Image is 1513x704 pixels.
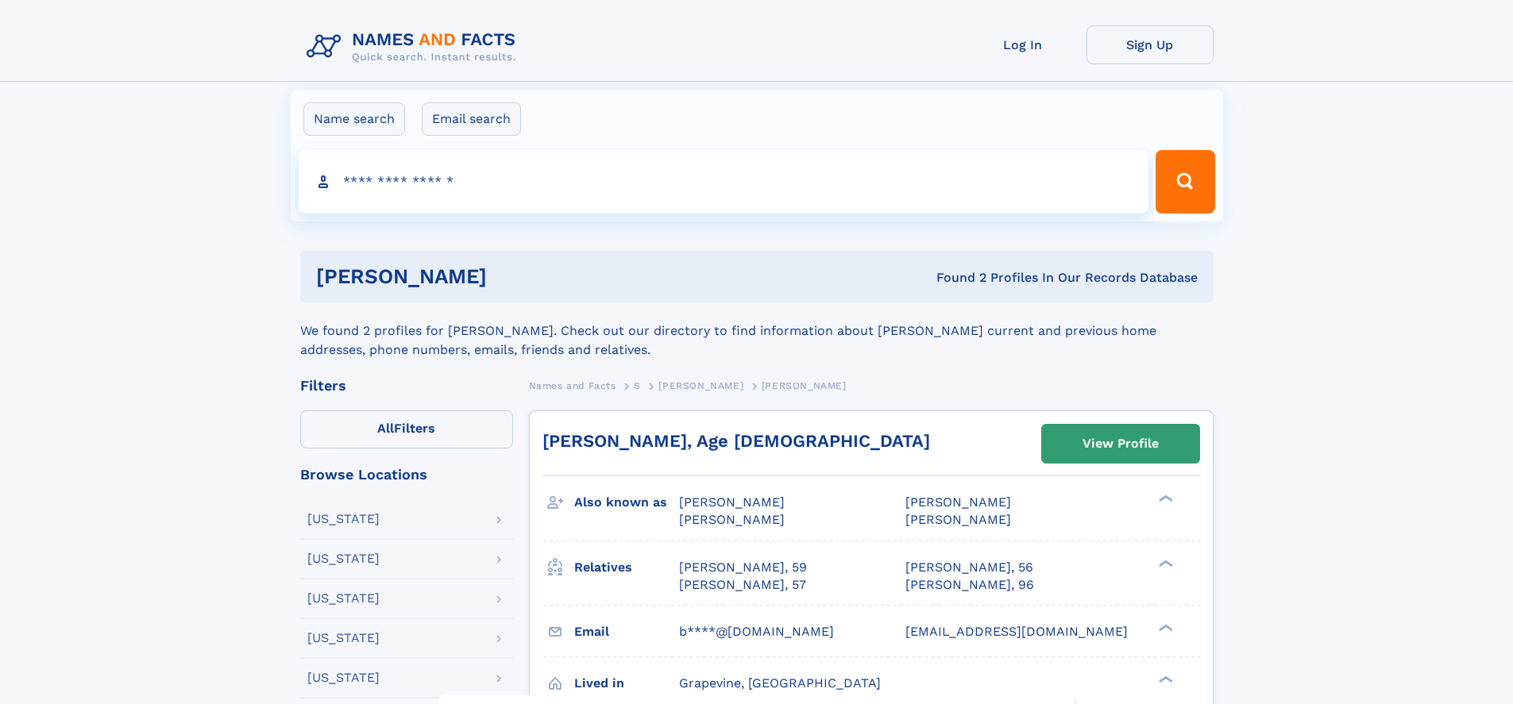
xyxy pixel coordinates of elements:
[542,431,930,451] a: [PERSON_NAME], Age [DEMOGRAPHIC_DATA]
[307,632,380,644] div: [US_STATE]
[1083,425,1159,462] div: View Profile
[574,554,679,581] h3: Relatives
[1155,558,1174,568] div: ❯
[634,375,641,395] a: S
[905,559,1033,576] a: [PERSON_NAME], 56
[712,269,1198,287] div: Found 2 Profiles In Our Records Database
[529,375,616,395] a: Names and Facts
[679,576,806,594] a: [PERSON_NAME], 57
[905,624,1128,639] span: [EMAIL_ADDRESS][DOMAIN_NAME]
[905,576,1034,594] a: [PERSON_NAME], 96
[634,380,641,391] span: S
[1042,425,1199,463] a: View Profile
[1155,494,1174,504] div: ❯
[307,592,380,605] div: [US_STATE]
[905,494,1011,510] span: [PERSON_NAME]
[658,375,743,395] a: [PERSON_NAME]
[300,467,513,482] div: Browse Locations
[679,559,807,576] a: [PERSON_NAME], 59
[422,102,521,136] label: Email search
[679,494,785,510] span: [PERSON_NAME]
[307,513,380,525] div: [US_STATE]
[1087,25,1214,64] a: Sign Up
[679,675,881,691] span: Grapevine, [GEOGRAPHIC_DATA]
[299,150,1149,214] input: search input
[762,380,847,391] span: [PERSON_NAME]
[1156,150,1214,214] button: Search Button
[574,489,679,516] h3: Also known as
[316,267,712,287] h1: [PERSON_NAME]
[300,25,529,68] img: Logo Names and Facts
[959,25,1087,64] a: Log In
[574,670,679,697] h3: Lived in
[1155,622,1174,633] div: ❯
[307,552,380,565] div: [US_STATE]
[300,379,513,393] div: Filters
[905,512,1011,527] span: [PERSON_NAME]
[1155,674,1174,684] div: ❯
[300,410,513,448] label: Filters
[307,671,380,684] div: [US_STATE]
[574,618,679,645] h3: Email
[658,380,743,391] span: [PERSON_NAME]
[303,102,405,136] label: Name search
[679,512,785,527] span: [PERSON_NAME]
[300,302,1214,360] div: We found 2 profiles for [PERSON_NAME]. Check out our directory to find information about [PERSON_...
[377,421,394,436] span: All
